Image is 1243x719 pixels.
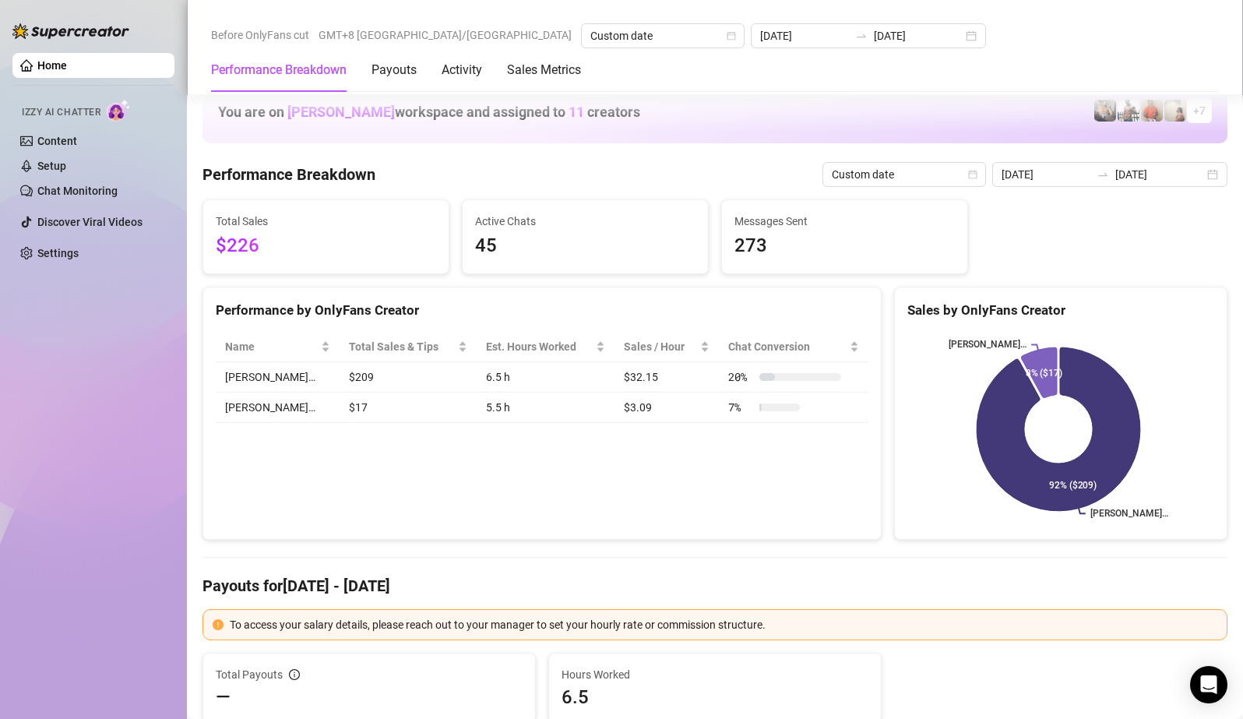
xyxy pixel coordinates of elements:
[719,332,868,362] th: Chat Conversion
[562,666,868,683] span: Hours Worked
[37,216,143,228] a: Discover Viral Videos
[1090,509,1168,520] text: [PERSON_NAME]…
[287,104,395,120] span: [PERSON_NAME]
[874,27,963,44] input: End date
[624,338,697,355] span: Sales / Hour
[590,24,735,48] span: Custom date
[442,61,482,79] div: Activity
[289,669,300,680] span: info-circle
[1094,100,1116,122] img: George
[728,399,753,416] span: 7 %
[1002,166,1090,183] input: Start date
[202,575,1227,597] h4: Payouts for [DATE] - [DATE]
[37,135,77,147] a: Content
[216,300,868,321] div: Performance by OnlyFans Creator
[728,368,753,386] span: 20 %
[1097,168,1109,181] span: swap-right
[1190,666,1227,703] div: Open Intercom Messenger
[569,104,584,120] span: 11
[727,31,736,41] span: calendar
[216,332,340,362] th: Name
[855,30,868,42] span: swap-right
[728,338,847,355] span: Chat Conversion
[968,170,977,179] span: calendar
[340,393,477,423] td: $17
[216,362,340,393] td: [PERSON_NAME]…
[12,23,129,39] img: logo-BBDzfeDw.svg
[371,61,417,79] div: Payouts
[1141,100,1163,122] img: Justin
[37,160,66,172] a: Setup
[216,666,283,683] span: Total Payouts
[107,99,131,122] img: AI Chatter
[1118,100,1139,122] img: JUSTIN
[832,163,977,186] span: Custom date
[1193,102,1206,119] span: + 7
[319,23,572,47] span: GMT+8 [GEOGRAPHIC_DATA]/[GEOGRAPHIC_DATA]
[216,213,436,230] span: Total Sales
[218,104,640,121] h1: You are on workspace and assigned to creators
[340,332,477,362] th: Total Sales & Tips
[855,30,868,42] span: to
[1097,168,1109,181] span: to
[562,685,868,710] span: 6.5
[477,362,614,393] td: 6.5 h
[1164,100,1186,122] img: Ralphy
[211,23,309,47] span: Before OnlyFans cut
[475,231,695,261] span: 45
[614,332,719,362] th: Sales / Hour
[230,616,1217,633] div: To access your salary details, please reach out to your manager to set your hourly rate or commis...
[211,61,347,79] div: Performance Breakdown
[614,362,719,393] td: $32.15
[507,61,581,79] div: Sales Metrics
[734,213,955,230] span: Messages Sent
[614,393,719,423] td: $3.09
[486,338,593,355] div: Est. Hours Worked
[340,362,477,393] td: $209
[37,185,118,197] a: Chat Monitoring
[37,59,67,72] a: Home
[213,619,224,630] span: exclamation-circle
[475,213,695,230] span: Active Chats
[734,231,955,261] span: 273
[949,340,1026,351] text: [PERSON_NAME]…
[760,27,849,44] input: Start date
[225,338,318,355] span: Name
[477,393,614,423] td: 5.5 h
[1115,166,1204,183] input: End date
[202,164,375,185] h4: Performance Breakdown
[22,105,100,120] span: Izzy AI Chatter
[216,685,231,710] span: —
[216,231,436,261] span: $226
[907,300,1214,321] div: Sales by OnlyFans Creator
[349,338,455,355] span: Total Sales & Tips
[216,393,340,423] td: [PERSON_NAME]…
[37,247,79,259] a: Settings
